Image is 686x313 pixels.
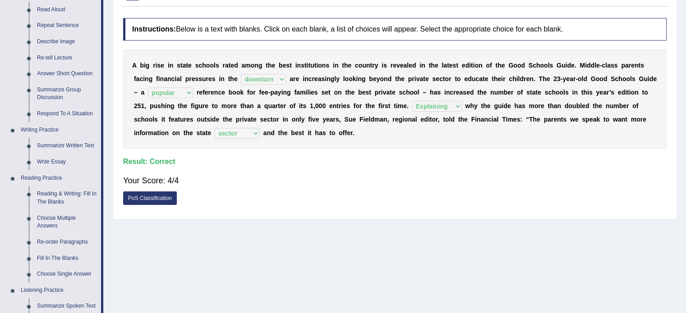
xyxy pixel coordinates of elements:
a: Read Aloud [33,2,101,18]
b: a [290,75,293,82]
b: p [621,62,625,69]
b: . [534,75,535,82]
b: s [383,62,387,69]
b: n [335,62,339,69]
b: i [168,62,170,69]
b: g [362,75,366,82]
b: c [308,75,312,82]
b: l [605,62,607,69]
b: i [585,62,587,69]
b: e [283,62,286,69]
b: r [153,62,155,69]
b: e [234,75,238,82]
b: s [640,62,644,69]
b: r [629,62,631,69]
b: a [225,62,229,69]
a: Choose Multiple Answers [33,210,101,234]
b: t [447,62,449,69]
b: v [416,75,420,82]
b: s [177,62,180,69]
b: l [442,62,443,69]
b: i [414,75,416,82]
b: d [590,62,594,69]
a: Listening Practice [17,282,101,299]
b: e [161,62,164,69]
b: e [631,62,635,69]
b: n [145,75,149,82]
b: i [307,62,308,69]
b: r [222,62,225,69]
b: a [318,75,322,82]
b: e [199,89,203,96]
b: s [198,75,202,82]
b: M [580,62,585,69]
b: s [432,75,436,82]
b: h [543,75,547,82]
b: o [359,62,363,69]
b: e [464,75,468,82]
b: g [331,75,335,82]
b: o [578,75,582,82]
b: o [544,62,548,69]
h4: Below is a text with blanks. Click on each blank, a list of choices will appear. Select the appro... [123,18,667,41]
b: n [170,62,174,69]
b: t [456,62,458,69]
b: h [512,75,516,82]
b: h [202,62,206,69]
b: l [334,75,336,82]
b: l [518,75,520,82]
b: t [429,62,431,69]
b: a [141,89,144,96]
b: u [644,75,648,82]
b: b [140,62,144,69]
b: s [157,62,161,69]
b: t [180,62,183,69]
b: r [208,89,211,96]
b: k [353,75,356,82]
b: a [443,62,447,69]
b: t [423,75,425,82]
b: l [214,62,216,69]
b: c [615,75,618,82]
b: i [316,62,318,69]
b: t [483,75,485,82]
b: b [279,62,283,69]
b: f [134,75,136,82]
b: e [401,75,405,82]
b: s [286,62,290,69]
b: a [183,62,186,69]
b: n [297,62,301,69]
b: n [304,75,308,82]
b: d [388,75,392,82]
b: o [596,75,600,82]
b: i [333,62,335,69]
b: a [607,62,611,69]
b: o [626,75,630,82]
b: i [356,75,358,82]
b: d [583,75,587,82]
b: t [314,62,317,69]
b: n [221,75,225,82]
b: y [336,75,340,82]
b: e [566,75,570,82]
b: t [308,62,310,69]
b: n [384,75,388,82]
b: A [132,62,137,69]
b: h [497,62,502,69]
b: d [465,62,470,69]
b: 3 [557,75,561,82]
b: d [603,75,608,82]
b: e [409,62,412,69]
b: c [533,62,536,69]
b: o [206,62,210,69]
b: e [436,75,439,82]
b: e [653,75,657,82]
b: f [203,89,205,96]
b: e [261,89,265,96]
b: o [513,62,517,69]
b: S [611,75,615,82]
b: t [471,62,473,69]
b: n [421,62,425,69]
b: – [134,89,138,96]
a: Describe Image [33,34,101,50]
